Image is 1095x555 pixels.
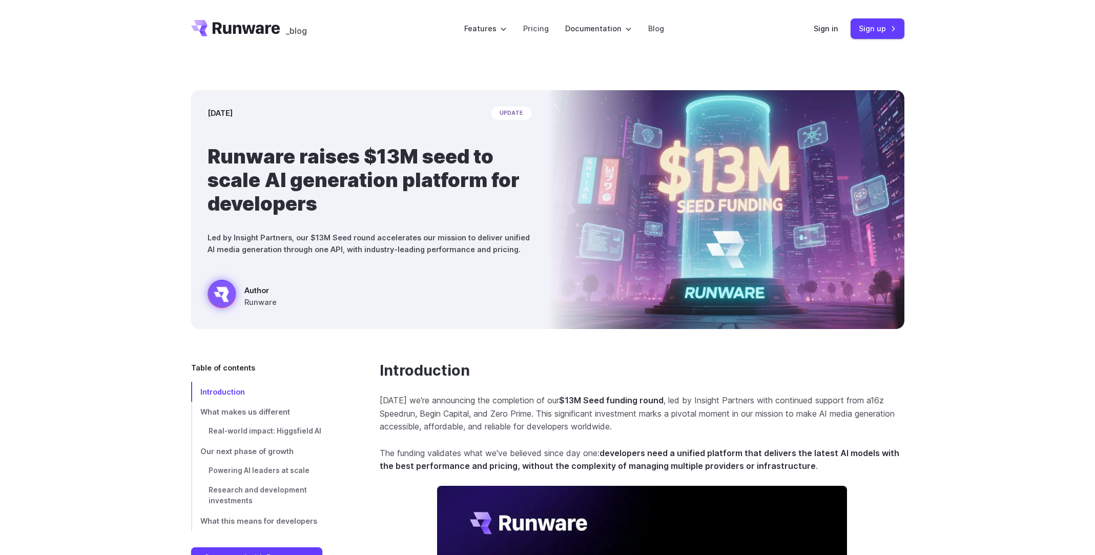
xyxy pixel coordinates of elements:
[191,20,280,36] a: Go to /
[191,441,347,461] a: Our next phase of growth
[191,511,347,531] a: What this means for developers
[559,395,664,405] strong: $13M Seed funding round
[200,387,245,396] span: Introduction
[191,362,255,374] span: Table of contents
[208,107,233,119] time: [DATE]
[565,23,632,34] label: Documentation
[209,466,309,475] span: Powering AI leaders at scale
[548,90,904,329] img: Futuristic city scene with neon lights showing Runware announcement of $13M seed funding in large...
[286,20,307,36] a: _blog
[191,461,347,481] a: Powering AI leaders at scale
[491,107,531,120] span: update
[208,280,277,313] a: Futuristic city scene with neon lights showing Runware announcement of $13M seed funding in large...
[208,232,531,255] p: Led by Insight Partners, our $13M Seed round accelerates our mission to deliver unified AI media ...
[244,296,277,308] span: Runware
[191,402,347,422] a: What makes us different
[200,407,290,416] span: What makes us different
[814,23,838,34] a: Sign in
[209,427,321,435] span: Real-world impact: Higgsfield AI
[191,382,347,402] a: Introduction
[209,486,307,505] span: Research and development investments
[208,145,531,215] h1: Runware raises $13M seed to scale AI generation platform for developers
[380,362,470,380] a: Introduction
[648,23,664,34] a: Blog
[286,27,307,35] span: _blog
[464,23,507,34] label: Features
[380,394,904,434] p: [DATE] we're announcing the completion of our , led by Insight Partners with continued support fr...
[191,422,347,441] a: Real-world impact: Higgsfield AI
[244,284,277,296] span: Author
[380,448,899,471] strong: developers need a unified platform that delivers the latest AI models with the best performance a...
[523,23,549,34] a: Pricing
[191,481,347,511] a: Research and development investments
[380,447,904,473] p: The funding validates what we've believed since day one: .
[200,447,294,456] span: Our next phase of growth
[851,18,904,38] a: Sign up
[200,517,317,525] span: What this means for developers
